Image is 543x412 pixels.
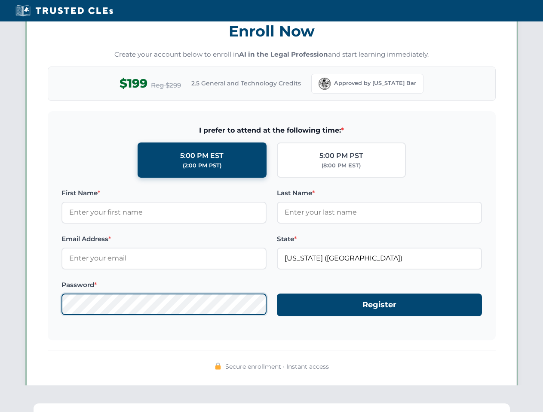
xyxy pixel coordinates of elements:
[334,79,416,88] span: Approved by [US_STATE] Bar
[61,248,267,269] input: Enter your email
[61,202,267,223] input: Enter your first name
[13,4,116,17] img: Trusted CLEs
[151,80,181,91] span: Reg $299
[191,79,301,88] span: 2.5 General and Technology Credits
[225,362,329,371] span: Secure enrollment • Instant access
[120,74,147,93] span: $199
[61,280,267,290] label: Password
[48,18,496,45] h3: Enroll Now
[277,248,482,269] input: Florida (FL)
[48,50,496,60] p: Create your account below to enroll in and start learning immediately.
[61,188,267,198] label: First Name
[61,234,267,244] label: Email Address
[322,161,361,170] div: (8:00 PM EST)
[239,50,328,58] strong: AI in the Legal Profession
[180,150,224,161] div: 5:00 PM EST
[277,294,482,316] button: Register
[319,150,363,161] div: 5:00 PM PST
[215,363,221,370] img: 🔒
[183,161,221,170] div: (2:00 PM PST)
[277,234,482,244] label: State
[277,188,482,198] label: Last Name
[61,125,482,136] span: I prefer to attend at the following time:
[277,202,482,223] input: Enter your last name
[319,78,331,90] img: Florida Bar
